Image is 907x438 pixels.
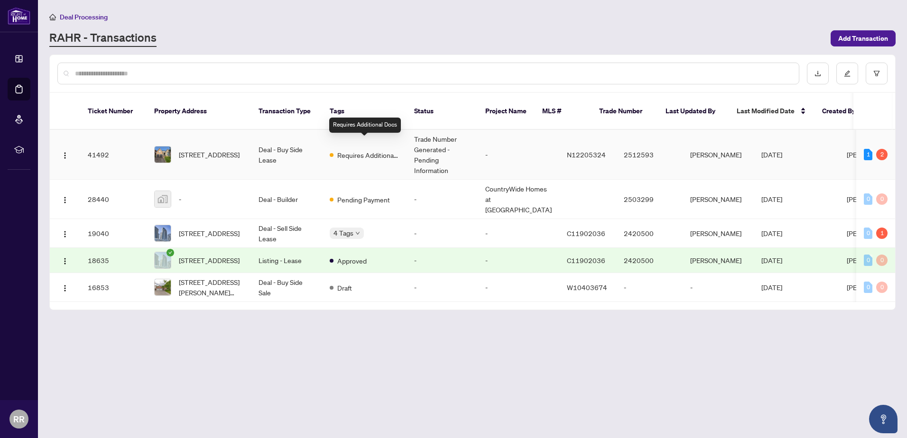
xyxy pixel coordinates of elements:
[337,283,352,293] span: Draft
[337,255,367,266] span: Approved
[80,93,147,130] th: Ticket Number
[761,195,782,203] span: [DATE]
[333,228,353,238] span: 4 Tags
[847,195,898,203] span: [PERSON_NAME]
[683,273,754,302] td: -
[836,63,858,84] button: edit
[876,228,888,239] div: 1
[567,229,605,237] span: C11902036
[838,31,888,46] span: Add Transaction
[155,279,171,295] img: thumbnail-img
[61,196,69,204] img: Logo
[864,193,872,205] div: 0
[567,283,607,292] span: W10403674
[761,256,782,265] span: [DATE]
[876,149,888,160] div: 2
[683,180,754,219] td: [PERSON_NAME]
[616,219,683,248] td: 2420500
[407,130,478,180] td: Trade Number Generated - Pending Information
[49,30,157,47] a: RAHR - Transactions
[61,257,69,265] img: Logo
[831,30,896,46] button: Add Transaction
[567,256,605,265] span: C11902036
[876,282,888,293] div: 0
[80,130,147,180] td: 41492
[251,130,322,180] td: Deal - Buy Side Lease
[57,280,73,295] button: Logo
[616,180,683,219] td: 2503299
[864,228,872,239] div: 0
[179,149,240,160] span: [STREET_ADDRESS]
[535,93,592,130] th: MLS #
[49,14,56,20] span: home
[616,273,683,302] td: -
[866,63,888,84] button: filter
[478,248,559,273] td: -
[864,282,872,293] div: 0
[80,219,147,248] td: 19040
[478,130,559,180] td: -
[179,194,181,204] span: -
[478,273,559,302] td: -
[179,255,240,265] span: [STREET_ADDRESS]
[616,130,683,180] td: 2512593
[407,273,478,302] td: -
[869,405,898,433] button: Open asap
[761,283,782,292] span: [DATE]
[807,63,829,84] button: download
[80,248,147,273] td: 18635
[873,70,880,77] span: filter
[864,149,872,160] div: 1
[683,219,754,248] td: [PERSON_NAME]
[13,412,25,426] span: RR
[147,93,251,130] th: Property Address
[478,93,535,130] th: Project Name
[61,284,69,292] img: Logo
[329,118,401,133] div: Requires Additional Docs
[155,252,171,268] img: thumbnail-img
[847,229,898,237] span: [PERSON_NAME]
[155,191,171,207] img: thumbnail-img
[8,7,30,25] img: logo
[407,219,478,248] td: -
[407,180,478,219] td: -
[179,228,240,238] span: [STREET_ADDRESS]
[57,253,73,268] button: Logo
[322,93,407,130] th: Tags
[478,180,559,219] td: CountryWide Homes at [GEOGRAPHIC_DATA]
[57,192,73,207] button: Logo
[478,219,559,248] td: -
[80,273,147,302] td: 16853
[251,219,322,248] td: Deal - Sell Side Lease
[847,283,898,292] span: [PERSON_NAME]
[80,180,147,219] td: 28440
[737,106,795,116] span: Last Modified Date
[658,93,729,130] th: Last Updated By
[167,249,174,256] span: check-circle
[616,248,683,273] td: 2420500
[355,231,360,236] span: down
[761,229,782,237] span: [DATE]
[814,70,821,77] span: download
[592,93,658,130] th: Trade Number
[876,193,888,205] div: 0
[155,146,171,163] img: thumbnail-img
[337,194,390,205] span: Pending Payment
[57,226,73,241] button: Logo
[729,93,814,130] th: Last Modified Date
[407,93,478,130] th: Status
[251,273,322,302] td: Deal - Buy Side Sale
[155,225,171,241] img: thumbnail-img
[61,230,69,238] img: Logo
[876,255,888,266] div: 0
[683,248,754,273] td: [PERSON_NAME]
[847,256,898,265] span: [PERSON_NAME]
[179,277,243,298] span: [STREET_ADDRESS][PERSON_NAME][PERSON_NAME][PERSON_NAME]
[847,150,898,159] span: [PERSON_NAME]
[814,93,871,130] th: Created By
[761,150,782,159] span: [DATE]
[407,248,478,273] td: -
[61,152,69,159] img: Logo
[251,93,322,130] th: Transaction Type
[251,180,322,219] td: Deal - Builder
